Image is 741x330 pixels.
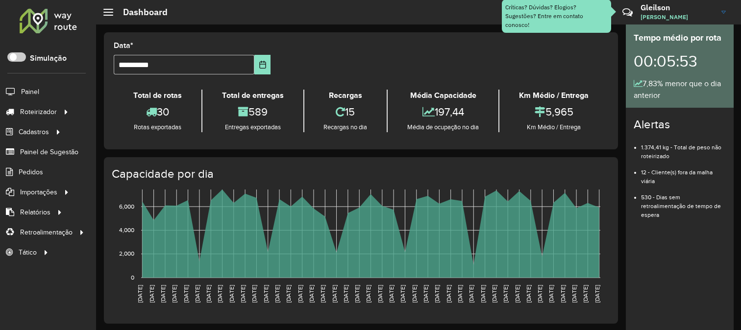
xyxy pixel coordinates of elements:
div: Entregas exportadas [205,122,301,132]
text: [DATE] [160,285,166,303]
div: Rotas exportadas [116,122,199,132]
text: [DATE] [411,285,418,303]
text: [DATE] [331,285,338,303]
text: [DATE] [274,285,280,303]
span: Relatórios [20,207,50,217]
text: [DATE] [366,285,372,303]
div: Tempo médio por rota [634,31,726,45]
text: [DATE] [457,285,463,303]
text: [DATE] [217,285,223,303]
text: 6,000 [119,203,134,210]
text: [DATE] [468,285,474,303]
text: [DATE] [354,285,360,303]
div: Km Médio / Entrega [502,90,606,101]
text: [DATE] [434,285,440,303]
text: [DATE] [263,285,269,303]
text: [DATE] [594,285,600,303]
text: [DATE] [251,285,257,303]
div: Média de ocupação no dia [390,122,496,132]
text: [DATE] [388,285,395,303]
text: [DATE] [205,285,212,303]
text: 4,000 [119,227,134,233]
text: [DATE] [491,285,497,303]
text: [DATE] [445,285,452,303]
text: [DATE] [171,285,177,303]
text: [DATE] [240,285,246,303]
li: 12 - Cliente(s) fora da malha viária [641,161,726,186]
div: Total de rotas [116,90,199,101]
a: Contato Rápido [617,2,638,23]
li: 1.374,41 kg - Total de peso não roteirizado [641,136,726,161]
span: Retroalimentação [20,227,73,237]
span: Roteirizador [20,107,57,117]
span: Tático [19,247,37,258]
div: 589 [205,101,301,122]
text: 0 [131,274,134,281]
div: 00:05:53 [634,45,726,78]
text: [DATE] [502,285,509,303]
div: Km Médio / Entrega [502,122,606,132]
text: 2,000 [119,251,134,257]
text: [DATE] [571,285,577,303]
span: Cadastros [19,127,49,137]
text: [DATE] [514,285,520,303]
text: [DATE] [480,285,486,303]
div: 197,44 [390,101,496,122]
span: Painel de Sugestão [20,147,78,157]
div: Média Capacidade [390,90,496,101]
h2: Dashboard [113,7,168,18]
text: [DATE] [285,285,292,303]
text: [DATE] [537,285,543,303]
text: [DATE] [422,285,429,303]
h4: Capacidade por dia [112,167,608,181]
text: [DATE] [560,285,566,303]
div: 5,965 [502,101,606,122]
h4: Alertas [634,118,726,132]
div: Recargas [307,90,385,101]
li: 530 - Dias sem retroalimentação de tempo de espera [641,186,726,219]
text: [DATE] [525,285,532,303]
text: [DATE] [148,285,155,303]
text: [DATE] [137,285,143,303]
text: [DATE] [297,285,303,303]
div: Total de entregas [205,90,301,101]
text: [DATE] [548,285,554,303]
text: [DATE] [183,285,189,303]
span: Pedidos [19,167,43,177]
button: Choose Date [254,55,271,74]
text: [DATE] [320,285,326,303]
div: 7,83% menor que o dia anterior [634,78,726,101]
h3: Gleilson [641,3,714,12]
text: [DATE] [399,285,406,303]
label: Data [114,40,133,51]
div: 15 [307,101,385,122]
text: [DATE] [308,285,315,303]
text: [DATE] [582,285,589,303]
text: [DATE] [377,285,383,303]
text: [DATE] [343,285,349,303]
text: [DATE] [228,285,235,303]
div: Recargas no dia [307,122,385,132]
span: Painel [21,87,39,97]
label: Simulação [30,52,67,64]
span: [PERSON_NAME] [641,13,714,22]
span: Importações [20,187,57,197]
text: [DATE] [194,285,200,303]
div: 30 [116,101,199,122]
